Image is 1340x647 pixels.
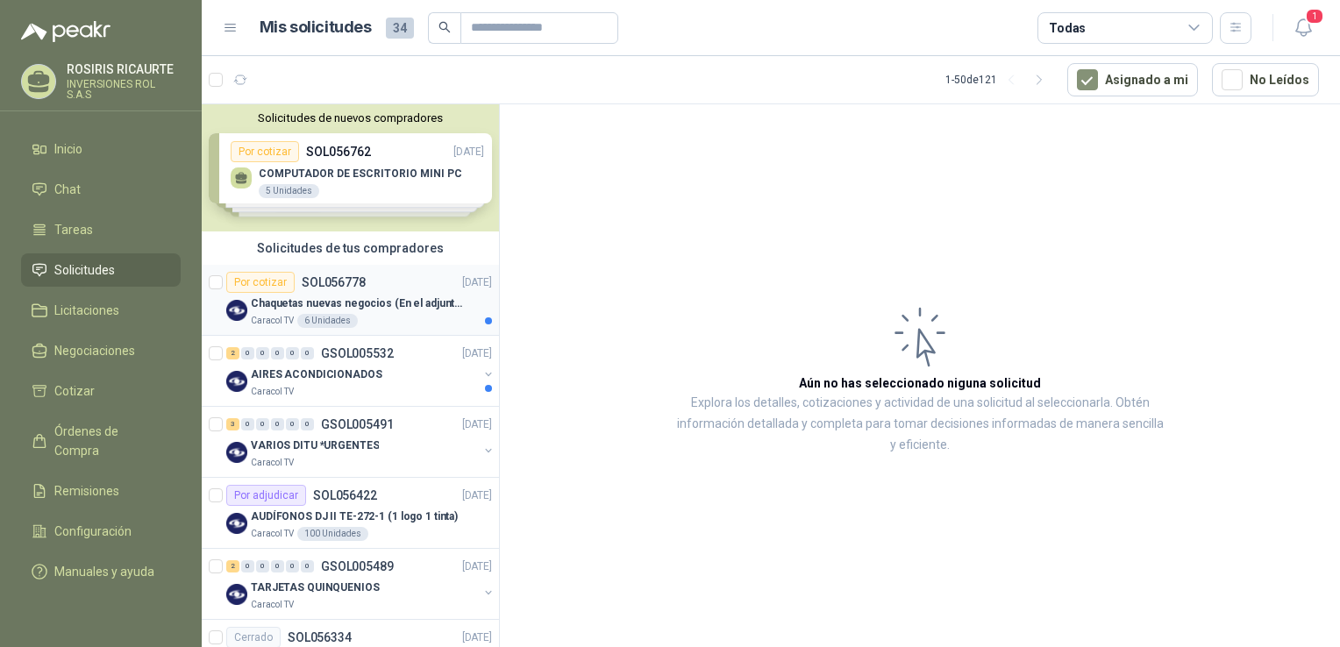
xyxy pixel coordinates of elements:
span: Inicio [54,139,82,159]
span: Cotizar [54,381,95,401]
p: Caracol TV [251,314,294,328]
img: Company Logo [226,442,247,463]
div: 0 [271,560,284,572]
div: Por adjudicar [226,485,306,506]
img: Company Logo [226,371,247,392]
span: Tareas [54,220,93,239]
button: 1 [1287,12,1319,44]
p: [DATE] [462,487,492,504]
p: Caracol TV [251,385,294,399]
div: 0 [241,560,254,572]
p: Caracol TV [251,527,294,541]
p: VARIOS DITU *URGENTES [251,437,379,454]
p: [DATE] [462,274,492,291]
div: 0 [241,418,254,430]
a: Chat [21,173,181,206]
div: 1 - 50 de 121 [945,66,1053,94]
span: Negociaciones [54,341,135,360]
p: GSOL005491 [321,418,394,430]
a: Inicio [21,132,181,166]
p: Explora los detalles, cotizaciones y actividad de una solicitud al seleccionarla. Obtén informaci... [675,393,1165,456]
p: GSOL005489 [321,560,394,572]
div: 0 [271,347,284,359]
p: INVERSIONES ROL S.A.S [67,79,181,100]
span: Licitaciones [54,301,119,320]
p: ROSIRIS RICAURTE [67,63,181,75]
p: Chaquetas nuevas negocios (En el adjunto mas informacion) [251,295,469,312]
a: Tareas [21,213,181,246]
div: 0 [241,347,254,359]
a: Por cotizarSOL056778[DATE] Company LogoChaquetas nuevas negocios (En el adjunto mas informacion)C... [202,265,499,336]
a: Remisiones [21,474,181,508]
a: Licitaciones [21,294,181,327]
img: Company Logo [226,300,247,321]
span: Órdenes de Compra [54,422,164,460]
div: 0 [271,418,284,430]
span: Manuales y ayuda [54,562,154,581]
div: Solicitudes de nuevos compradoresPor cotizarSOL056762[DATE] COMPUTADOR DE ESCRITORIO MINI PC5 Uni... [202,104,499,231]
h1: Mis solicitudes [260,15,372,40]
div: 100 Unidades [297,527,368,541]
div: 0 [286,418,299,430]
div: 3 [226,418,239,430]
p: [DATE] [462,345,492,362]
button: Solicitudes de nuevos compradores [209,111,492,124]
a: Por adjudicarSOL056422[DATE] Company LogoAUDÍFONOS DJ II TE-272-1 (1 logo 1 tinta)Caracol TV100 U... [202,478,499,549]
p: TARJETAS QUINQUENIOS [251,579,380,596]
p: GSOL005532 [321,347,394,359]
div: 0 [301,418,314,430]
a: 2 0 0 0 0 0 GSOL005489[DATE] Company LogoTARJETAS QUINQUENIOSCaracol TV [226,556,495,612]
div: 0 [301,347,314,359]
a: Configuración [21,515,181,548]
p: AIRES ACONDICIONADOS [251,366,382,383]
div: Solicitudes de tus compradores [202,231,499,265]
div: 0 [256,418,269,430]
p: SOL056334 [288,631,352,643]
span: Configuración [54,522,132,541]
button: Asignado a mi [1067,63,1198,96]
p: [DATE] [462,629,492,646]
div: Por cotizar [226,272,295,293]
p: Caracol TV [251,598,294,612]
span: 1 [1305,8,1324,25]
a: Solicitudes [21,253,181,287]
a: Negociaciones [21,334,181,367]
p: SOL056422 [313,489,377,501]
div: 2 [226,560,239,572]
span: search [438,21,451,33]
a: 3 0 0 0 0 0 GSOL005491[DATE] Company LogoVARIOS DITU *URGENTESCaracol TV [226,414,495,470]
img: Company Logo [226,584,247,605]
img: Company Logo [226,513,247,534]
span: Remisiones [54,481,119,501]
button: No Leídos [1212,63,1319,96]
h3: Aún no has seleccionado niguna solicitud [799,373,1041,393]
a: Cotizar [21,374,181,408]
p: AUDÍFONOS DJ II TE-272-1 (1 logo 1 tinta) [251,508,458,525]
a: Órdenes de Compra [21,415,181,467]
div: 0 [256,347,269,359]
div: 2 [226,347,239,359]
span: 34 [386,18,414,39]
div: 0 [301,560,314,572]
div: 6 Unidades [297,314,358,328]
div: 0 [286,347,299,359]
a: Manuales y ayuda [21,555,181,588]
p: SOL056778 [302,276,366,288]
div: 0 [256,560,269,572]
a: 2 0 0 0 0 0 GSOL005532[DATE] Company LogoAIRES ACONDICIONADOSCaracol TV [226,343,495,399]
p: Caracol TV [251,456,294,470]
span: Chat [54,180,81,199]
p: [DATE] [462,416,492,433]
p: [DATE] [462,558,492,575]
div: 0 [286,560,299,572]
img: Logo peakr [21,21,110,42]
div: Todas [1049,18,1086,38]
span: Solicitudes [54,260,115,280]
